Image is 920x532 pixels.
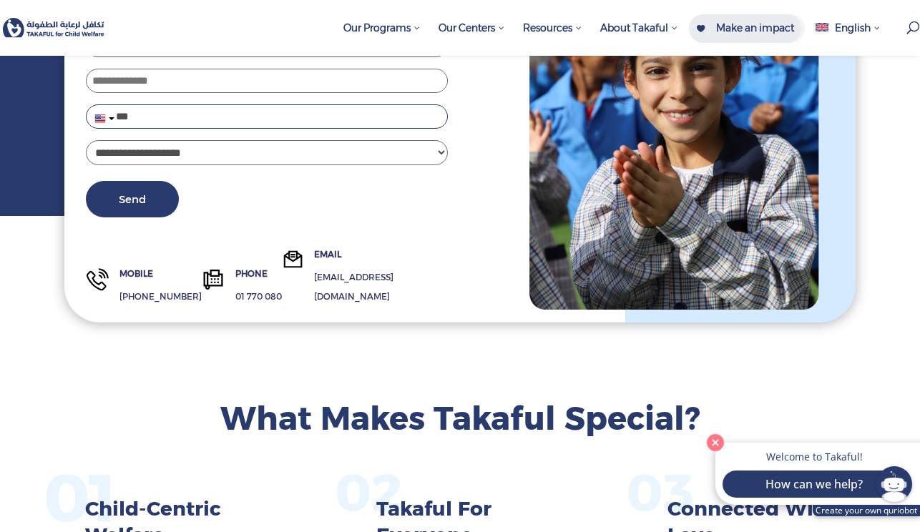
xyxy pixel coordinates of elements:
[730,450,899,463] p: Welcome to Takaful!
[343,21,421,34] span: Our Programs
[813,505,920,516] a: Create your own quriobot
[835,21,871,34] span: English
[523,21,582,34] span: Resources
[439,21,505,34] span: Our Centers
[516,14,589,56] a: Resources
[119,268,153,279] a: MOBILE
[314,267,393,306] p: [EMAIL_ADDRESS][DOMAIN_NAME]
[716,21,794,34] span: Make an impact
[703,430,728,455] button: Close
[600,21,678,34] span: About Takaful
[431,14,512,56] a: Our Centers
[808,14,888,56] a: English
[3,18,104,37] img: Takaful
[593,14,685,56] a: About Takaful
[235,287,282,306] p: 01 770 080
[119,287,202,306] p: [PHONE_NUMBER]
[86,181,179,218] button: Send
[723,471,906,498] button: How can we help?
[92,398,828,447] h2: What Makes Takaful Special?
[235,268,268,279] a: PHONE
[689,14,805,43] a: Make an impact
[314,249,341,260] a: EMAIL
[336,14,428,56] a: Our Programs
